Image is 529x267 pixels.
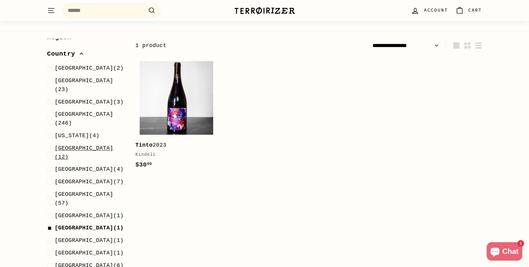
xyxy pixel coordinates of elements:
[55,76,126,94] span: (23)
[55,166,113,172] span: [GEOGRAPHIC_DATA]
[55,237,113,243] span: [GEOGRAPHIC_DATA]
[135,151,211,159] div: Kindeli
[55,145,113,151] span: [GEOGRAPHIC_DATA]
[55,236,124,245] span: (1)
[55,213,113,219] span: [GEOGRAPHIC_DATA]
[55,249,124,258] span: (1)
[55,179,113,185] span: [GEOGRAPHIC_DATA]
[135,142,153,148] b: Tinto
[55,65,113,71] span: [GEOGRAPHIC_DATA]
[452,2,486,20] a: Cart
[135,141,211,150] div: 2023
[55,225,113,231] span: [GEOGRAPHIC_DATA]
[55,64,124,73] span: (2)
[135,41,309,50] div: 1 product
[55,211,124,220] span: (1)
[55,99,113,105] span: [GEOGRAPHIC_DATA]
[55,131,100,140] span: (4)
[135,161,152,168] span: $30
[47,31,126,47] button: Region
[55,133,89,139] span: [US_STATE]
[55,165,124,174] span: (4)
[47,47,126,64] button: Country
[55,191,113,197] span: [GEOGRAPHIC_DATA]
[55,111,113,117] span: [GEOGRAPHIC_DATA]
[55,250,113,256] span: [GEOGRAPHIC_DATA]
[55,78,113,84] span: [GEOGRAPHIC_DATA]
[424,7,448,14] span: Account
[47,49,80,59] span: Country
[55,224,124,232] span: (1)
[55,177,124,186] span: (7)
[55,190,126,208] span: (57)
[55,144,126,162] span: (12)
[147,162,152,166] sup: 00
[55,98,124,107] span: (3)
[55,110,126,128] span: (246)
[135,57,217,176] a: Tinto2023Kindeli
[407,2,452,20] a: Account
[485,242,524,262] inbox-online-store-chat: Shopify online store chat
[468,7,482,14] span: Cart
